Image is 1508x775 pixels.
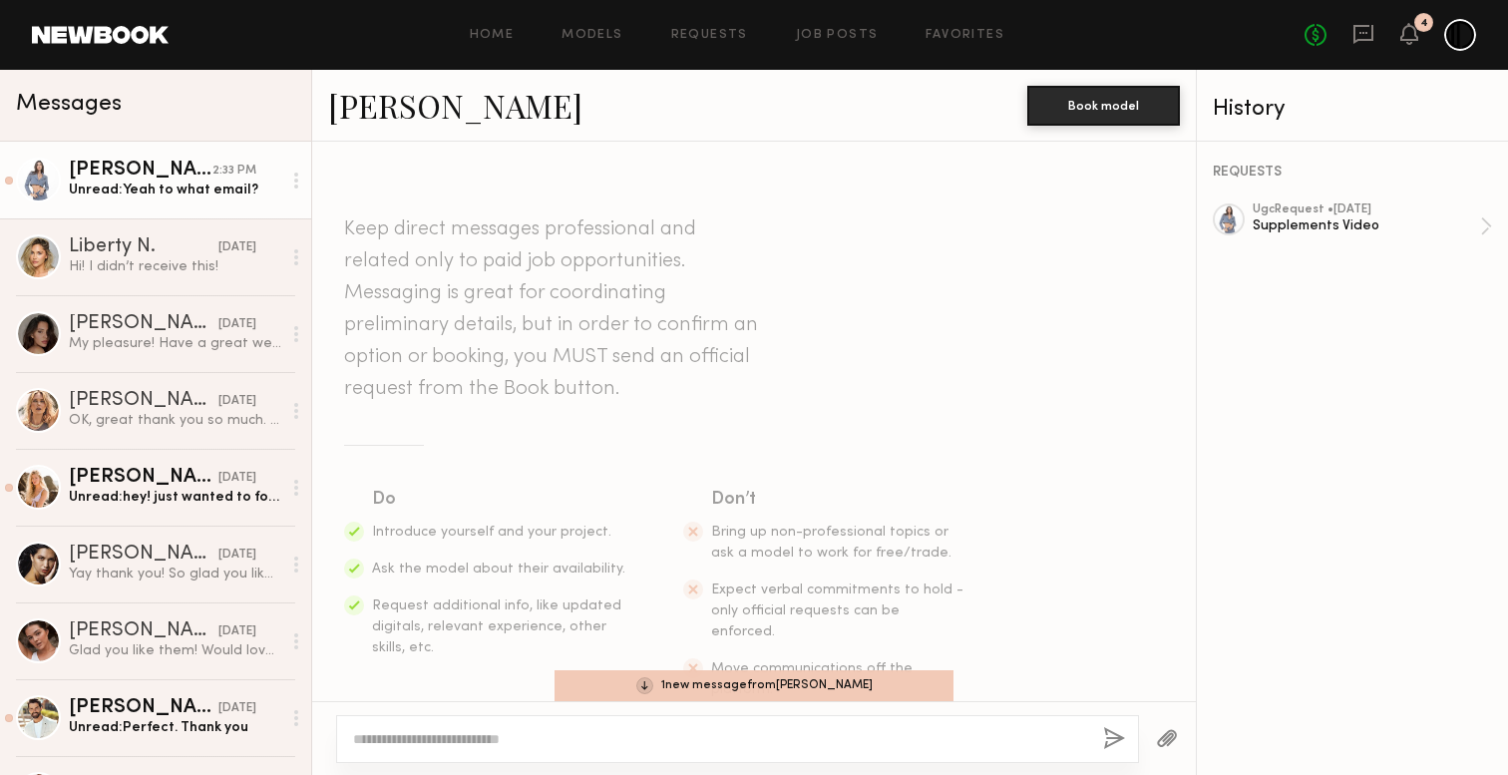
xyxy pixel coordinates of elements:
[796,29,879,42] a: Job Posts
[1253,216,1480,235] div: Supplements Video
[69,314,218,334] div: [PERSON_NAME]
[69,698,218,718] div: [PERSON_NAME]
[69,237,218,257] div: Liberty N.
[218,622,256,641] div: [DATE]
[69,161,212,181] div: [PERSON_NAME]
[69,181,281,199] div: Unread: Yeah to what email?
[1253,203,1480,216] div: ugc Request • [DATE]
[671,29,748,42] a: Requests
[372,486,627,514] div: Do
[555,670,953,701] div: 1 new message from [PERSON_NAME]
[212,162,256,181] div: 2:33 PM
[69,488,281,507] div: Unread: hey! just wanted to follow up
[69,411,281,430] div: OK, great thank you so much. I will put it to the reel (
[470,29,515,42] a: Home
[69,565,281,583] div: Yay thank you! So glad you like it :) let me know if you ever need anymore videos xx love the pro...
[16,93,122,116] span: Messages
[69,334,281,353] div: My pleasure! Have a great week (:
[218,469,256,488] div: [DATE]
[218,546,256,565] div: [DATE]
[69,545,218,565] div: [PERSON_NAME]
[69,257,281,276] div: Hi! I didn’t receive this!
[372,526,611,539] span: Introduce yourself and your project.
[69,621,218,641] div: [PERSON_NAME]
[711,486,966,514] div: Don’t
[1253,203,1492,249] a: ugcRequest •[DATE]Supplements Video
[218,315,256,334] div: [DATE]
[218,699,256,718] div: [DATE]
[1027,96,1180,113] a: Book model
[1213,98,1492,121] div: History
[69,641,281,660] div: Glad you like them! Would love to work together again🤍
[711,583,963,638] span: Expect verbal commitments to hold - only official requests can be enforced.
[69,468,218,488] div: [PERSON_NAME]
[1213,166,1492,180] div: REQUESTS
[711,526,951,560] span: Bring up non-professional topics or ask a model to work for free/trade.
[1027,86,1180,126] button: Book model
[69,718,281,737] div: Unread: Perfect. Thank you
[218,238,256,257] div: [DATE]
[562,29,622,42] a: Models
[328,84,582,127] a: [PERSON_NAME]
[711,662,913,696] span: Move communications off the platform.
[218,392,256,411] div: [DATE]
[344,213,763,405] header: Keep direct messages professional and related only to paid job opportunities. Messaging is great ...
[372,563,625,576] span: Ask the model about their availability.
[1420,18,1428,29] div: 4
[372,599,621,654] span: Request additional info, like updated digitals, relevant experience, other skills, etc.
[926,29,1004,42] a: Favorites
[69,391,218,411] div: [PERSON_NAME]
